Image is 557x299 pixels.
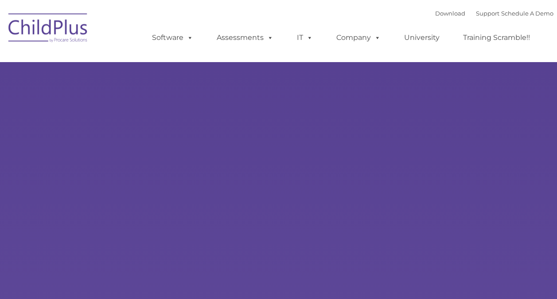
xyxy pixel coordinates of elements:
a: Schedule A Demo [501,10,553,17]
a: IT [288,29,322,47]
a: Company [327,29,390,47]
a: Assessments [208,29,282,47]
a: Support [476,10,499,17]
a: Download [435,10,465,17]
a: Training Scramble!! [454,29,539,47]
a: Software [143,29,202,47]
font: | [435,10,553,17]
a: University [395,29,448,47]
img: ChildPlus by Procare Solutions [4,7,93,51]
